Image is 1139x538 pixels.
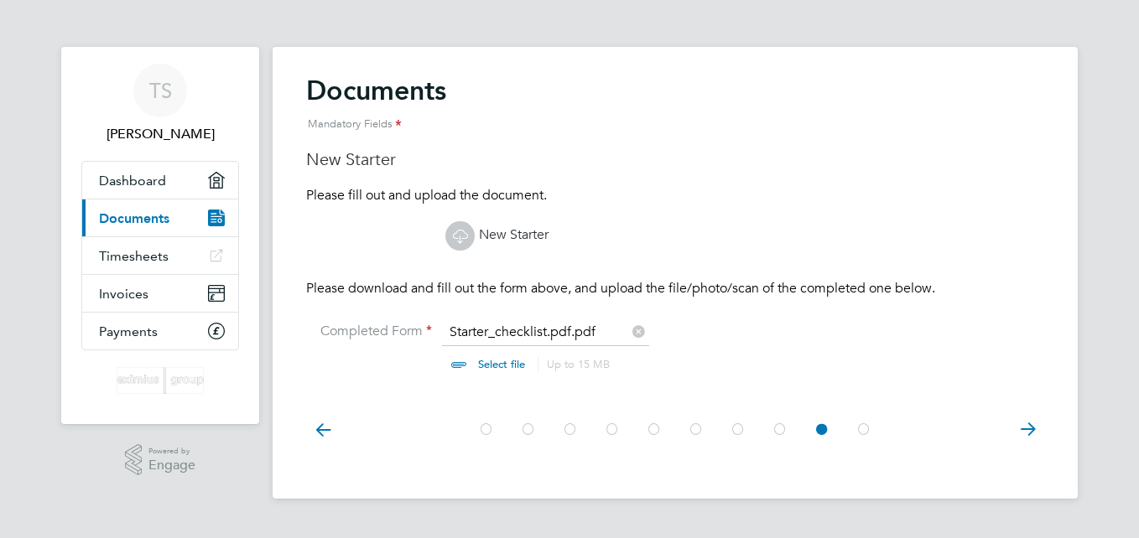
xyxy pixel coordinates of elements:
a: TS[PERSON_NAME] [81,64,239,144]
span: Payments [99,323,158,339]
h2: Documents [306,74,1044,142]
nav: Main navigation [61,47,259,424]
span: Powered by [148,444,195,458]
span: Documents [99,210,169,226]
span: Invoices [99,286,148,302]
span: TS [149,80,172,101]
a: Documents [82,199,238,236]
a: Dashboard [82,162,238,199]
img: eximius-logo-retina.png [117,367,204,394]
span: Tina Sharkey [81,124,239,144]
h3: New Starter [306,148,1044,170]
p: Please fill out and upload the document. [306,187,1044,204]
a: Payments [82,313,238,349]
a: Go to home page [81,367,239,394]
span: Dashboard [99,173,166,189]
span: Timesheets [99,248,169,264]
label: Completed Form [306,323,432,340]
a: Powered byEngage [125,444,196,476]
p: Please download and fill out the form above, and upload the file/photo/scan of the completed one ... [306,280,1044,297]
a: New Starter [445,226,549,243]
a: Timesheets [82,237,238,274]
a: Invoices [82,275,238,312]
div: Mandatory Fields [306,107,1044,142]
span: Engage [148,458,195,473]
